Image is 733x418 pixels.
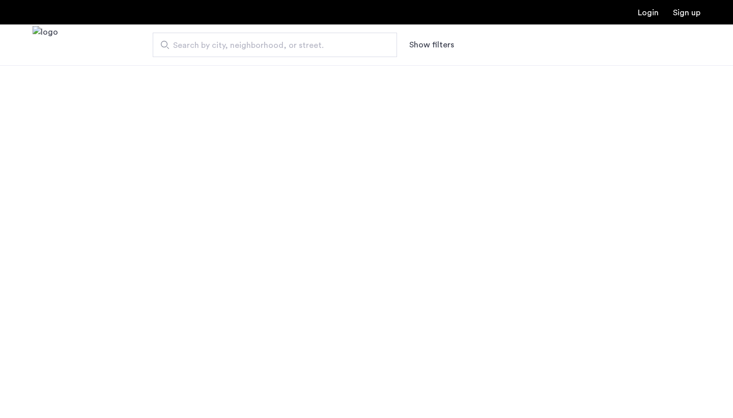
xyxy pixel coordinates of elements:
a: Registration [673,9,700,17]
img: logo [33,26,58,64]
a: Cazamio Logo [33,26,58,64]
button: Show or hide filters [409,39,454,51]
span: Search by city, neighborhood, or street. [173,39,369,51]
input: Apartment Search [153,33,397,57]
a: Login [638,9,659,17]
